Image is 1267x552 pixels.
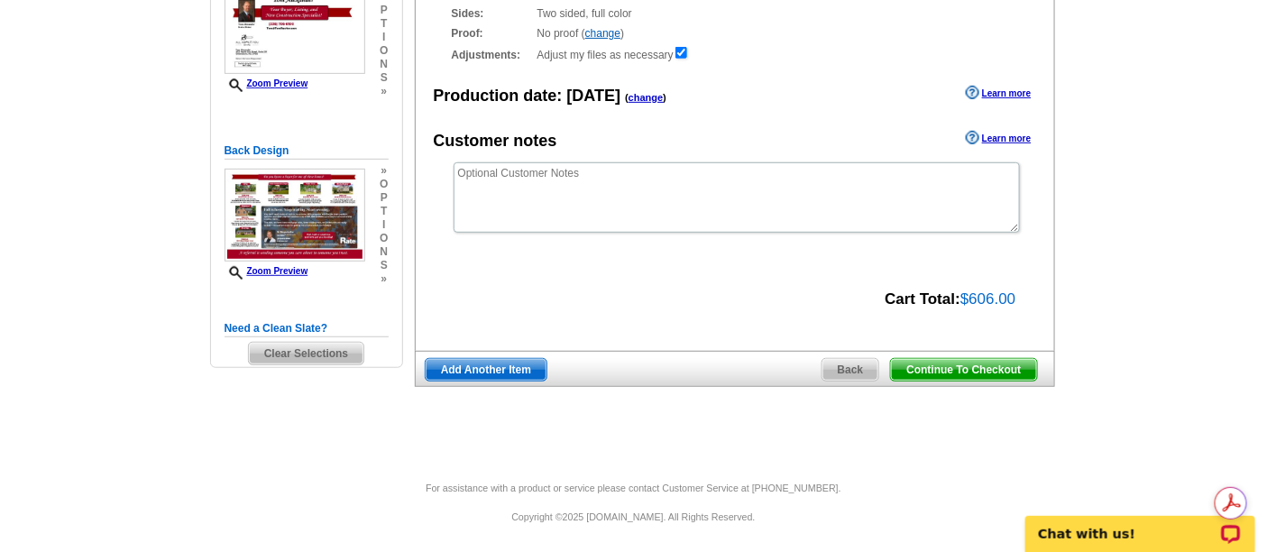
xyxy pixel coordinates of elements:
img: small-thumb.jpg [225,169,365,262]
span: t [380,17,388,31]
span: n [380,58,388,71]
a: Learn more [966,86,1031,100]
span: » [380,272,388,286]
a: Learn more [966,131,1031,145]
a: Back [822,358,880,382]
strong: Adjustments: [452,47,532,63]
div: Two sided, full color [452,5,1018,22]
div: Customer notes [434,129,557,153]
span: o [380,44,388,58]
iframe: LiveChat chat widget [1014,495,1267,552]
strong: Sides: [452,5,532,22]
span: Add Another Item [426,359,546,381]
span: s [380,71,388,85]
a: change [585,27,620,40]
span: Clear Selections [249,343,363,364]
span: t [380,205,388,218]
a: Zoom Preview [225,78,308,88]
strong: Cart Total: [885,290,960,308]
div: Adjust my files as necessary [452,45,1018,63]
a: change [629,92,664,103]
span: p [380,191,388,205]
span: i [380,218,388,232]
span: » [380,164,388,178]
a: Add Another Item [425,358,547,382]
span: i [380,31,388,44]
span: ( ) [625,92,666,103]
span: [DATE] [567,87,621,105]
span: p [380,4,388,17]
span: n [380,245,388,259]
div: No proof ( ) [452,25,1018,41]
div: Production date: [434,84,667,108]
strong: Proof: [452,25,532,41]
span: s [380,259,388,272]
span: o [380,232,388,245]
span: Back [822,359,879,381]
a: Zoom Preview [225,266,308,276]
h5: Back Design [225,143,389,160]
span: o [380,178,388,191]
span: Continue To Checkout [891,359,1036,381]
span: $606.00 [960,290,1015,308]
h5: Need a Clean Slate? [225,320,389,337]
span: » [380,85,388,98]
